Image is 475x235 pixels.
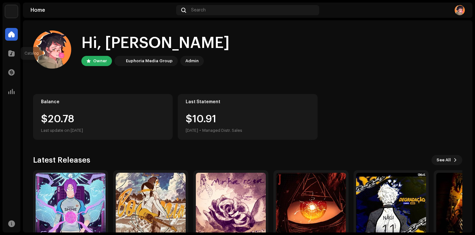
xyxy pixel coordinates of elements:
[33,94,173,140] re-o-card-value: Balance
[126,57,173,65] div: Euphoria Media Group
[81,33,230,53] div: Hi, [PERSON_NAME]
[202,127,242,134] div: Managed Distr. Sales
[41,99,165,104] div: Balance
[5,5,18,18] img: de0d2825-999c-4937-b35a-9adca56ee094
[186,127,198,134] div: [DATE]
[431,155,462,165] button: See All
[33,155,90,165] h3: Latest Releases
[191,8,206,13] span: Search
[31,8,174,13] div: Home
[186,99,309,104] div: Last Statement
[455,5,465,15] img: 55b0975e-2c9f-4db8-b129-8227891a39b0
[93,57,107,65] div: Owner
[185,57,199,65] div: Admin
[116,57,123,65] img: de0d2825-999c-4937-b35a-9adca56ee094
[437,154,451,166] span: See All
[199,127,201,134] div: •
[33,30,71,69] img: 55b0975e-2c9f-4db8-b129-8227891a39b0
[178,94,317,140] re-o-card-value: Last Statement
[41,127,165,134] div: Last update on [DATE]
